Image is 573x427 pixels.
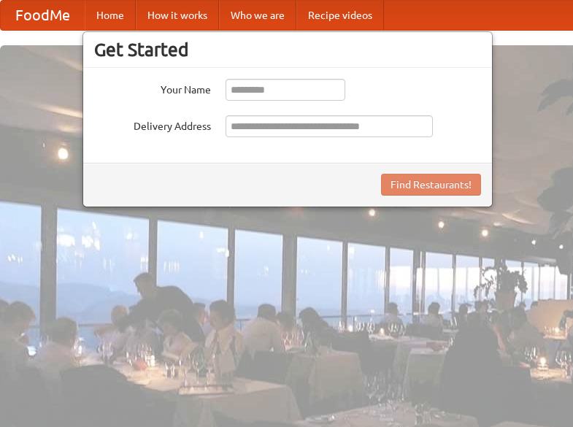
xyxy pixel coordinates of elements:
[94,115,211,134] label: Delivery Address
[381,174,481,196] button: Find Restaurants!
[219,1,296,30] a: Who we are
[94,39,481,61] h3: Get Started
[85,1,136,30] a: Home
[136,1,219,30] a: How it works
[1,1,85,30] a: FoodMe
[94,79,211,97] label: Your Name
[296,1,384,30] a: Recipe videos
